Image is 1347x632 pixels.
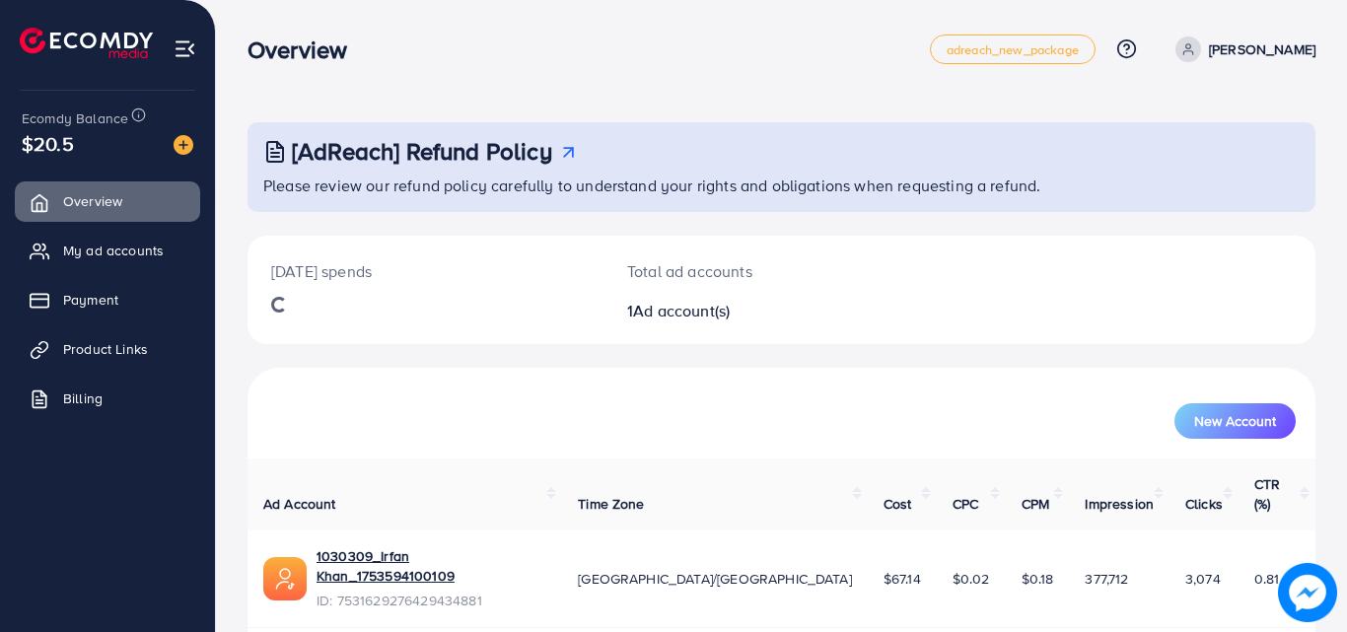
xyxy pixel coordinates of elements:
[15,181,200,221] a: Overview
[1185,494,1223,514] span: Clicks
[22,108,128,128] span: Ecomdy Balance
[627,259,847,283] p: Total ad accounts
[22,129,74,158] span: $20.5
[1185,569,1221,589] span: 3,074
[271,259,580,283] p: [DATE] spends
[292,137,552,166] h3: [AdReach] Refund Policy
[930,35,1096,64] a: adreach_new_package
[953,494,978,514] span: CPC
[263,494,336,514] span: Ad Account
[174,37,196,60] img: menu
[578,494,644,514] span: Time Zone
[1168,36,1315,62] a: [PERSON_NAME]
[15,329,200,369] a: Product Links
[1022,494,1049,514] span: CPM
[63,241,164,260] span: My ad accounts
[63,290,118,310] span: Payment
[947,43,1079,56] span: adreach_new_package
[884,494,912,514] span: Cost
[884,569,921,589] span: $67.14
[263,174,1304,197] p: Please review our refund policy carefully to understand your rights and obligations when requesti...
[174,135,193,155] img: image
[248,35,363,64] h3: Overview
[953,569,990,589] span: $0.02
[15,379,200,418] a: Billing
[1022,569,1054,589] span: $0.18
[633,300,730,321] span: Ad account(s)
[1254,569,1280,589] span: 0.81
[1085,494,1154,514] span: Impression
[1194,414,1276,428] span: New Account
[317,546,546,587] a: 1030309_Irfan Khan_1753594100109
[63,191,122,211] span: Overview
[1254,474,1280,514] span: CTR (%)
[317,591,546,610] span: ID: 7531629276429434881
[1209,37,1315,61] p: [PERSON_NAME]
[15,280,200,319] a: Payment
[20,28,153,58] img: logo
[578,569,852,589] span: [GEOGRAPHIC_DATA]/[GEOGRAPHIC_DATA]
[627,302,847,320] h2: 1
[1278,563,1337,622] img: image
[1085,569,1128,589] span: 377,712
[1174,403,1296,439] button: New Account
[263,557,307,600] img: ic-ads-acc.e4c84228.svg
[63,339,148,359] span: Product Links
[63,388,103,408] span: Billing
[15,231,200,270] a: My ad accounts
